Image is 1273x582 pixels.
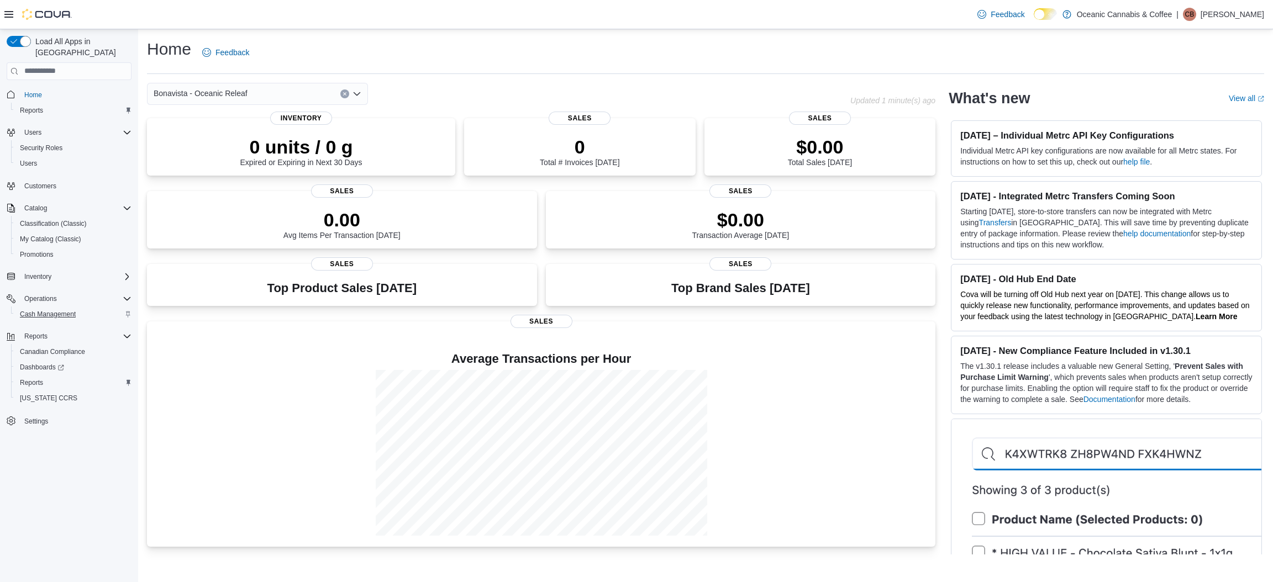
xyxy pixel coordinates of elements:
a: Customers [20,179,61,193]
a: Users [15,157,41,170]
p: $0.00 [692,209,790,231]
h3: [DATE] – Individual Metrc API Key Configurations [960,130,1253,141]
span: Users [15,157,131,170]
span: Catalog [24,204,47,213]
a: Classification (Classic) [15,217,91,230]
a: Transfers [979,218,1012,227]
input: Dark Mode [1034,8,1057,20]
span: Promotions [15,248,131,261]
span: Home [24,91,42,99]
button: Operations [2,291,136,306]
span: Reports [15,104,131,117]
button: Promotions [11,247,136,262]
a: Canadian Compliance [15,345,90,358]
button: Operations [20,292,61,305]
button: Home [2,87,136,103]
span: Inventory [20,270,131,283]
span: Classification (Classic) [15,217,131,230]
span: Security Roles [15,141,131,155]
div: Expired or Expiring in Next 30 Days [240,136,362,167]
span: Washington CCRS [15,391,131,405]
nav: Complex example [7,82,131,458]
a: Reports [15,376,48,389]
a: Promotions [15,248,58,261]
img: Cova [22,9,72,20]
button: [US_STATE] CCRS [11,390,136,406]
a: Dashboards [15,361,69,374]
div: Transaction Average [DATE] [692,209,790,240]
button: Settings [2,412,136,428]
a: Security Roles [15,141,67,155]
span: Operations [20,292,131,305]
span: Reports [20,106,43,115]
span: Cash Management [15,308,131,321]
p: $0.00 [788,136,852,158]
a: Dashboards [11,359,136,375]
span: Sales [709,257,771,271]
span: Bonavista - Oceanic Releaf [154,87,248,100]
a: help file [1123,157,1150,166]
a: Learn More [1196,312,1237,321]
span: Sales [311,257,373,271]
span: Operations [24,294,57,303]
svg: External link [1258,96,1264,102]
h3: [DATE] - New Compliance Feature Included in v1.30.1 [960,345,1253,356]
button: Inventory [20,270,56,283]
span: Sales [311,184,373,198]
button: Canadian Compliance [11,344,136,359]
p: [PERSON_NAME] [1201,8,1264,21]
span: Users [24,128,41,137]
h4: Average Transactions per Hour [156,352,927,366]
button: Security Roles [11,140,136,156]
span: Reports [20,378,43,387]
div: Total # Invoices [DATE] [540,136,619,167]
a: Settings [20,415,52,428]
span: Settings [20,414,131,427]
h2: What's new [949,89,1030,107]
span: CB [1185,8,1195,21]
span: Inventory [24,272,51,281]
span: Customers [20,179,131,193]
h3: [DATE] - Old Hub End Date [960,273,1253,284]
div: Cristine Bartolome [1183,8,1196,21]
span: Canadian Compliance [15,345,131,358]
span: Inventory [270,112,332,125]
span: Feedback [991,9,1024,20]
button: Cash Management [11,306,136,322]
span: Security Roles [20,144,62,152]
a: Documentation [1083,395,1135,404]
span: My Catalog (Classic) [20,235,81,244]
span: Sales [709,184,771,198]
span: Users [20,126,131,139]
button: Users [20,126,46,139]
button: Reports [11,103,136,118]
a: Home [20,88,46,102]
p: 0 [540,136,619,158]
a: Feedback [198,41,254,64]
span: Feedback [215,47,249,58]
a: Feedback [973,3,1029,25]
strong: Prevent Sales with Purchase Limit Warning [960,362,1243,382]
span: Customers [24,182,56,191]
span: Reports [24,332,48,341]
button: Reports [11,375,136,390]
span: Cash Management [20,310,76,319]
span: Sales [789,112,851,125]
button: Reports [20,330,52,343]
h3: Top Brand Sales [DATE] [671,282,810,295]
button: Users [2,125,136,140]
span: Catalog [20,202,131,215]
button: Customers [2,178,136,194]
span: Dashboards [20,363,64,372]
button: Reports [2,329,136,344]
p: The v1.30.1 release includes a valuable new General Setting, ' ', which prevents sales when produ... [960,361,1253,405]
span: Cova will be turning off Old Hub next year on [DATE]. This change allows us to quickly release ne... [960,290,1249,321]
span: Sales [511,315,572,328]
p: Individual Metrc API key configurations are now available for all Metrc states. For instructions ... [960,145,1253,167]
p: Updated 1 minute(s) ago [850,96,935,105]
button: Users [11,156,136,171]
h3: [DATE] - Integrated Metrc Transfers Coming Soon [960,191,1253,202]
a: Reports [15,104,48,117]
button: Inventory [2,269,136,284]
span: Settings [24,417,48,426]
